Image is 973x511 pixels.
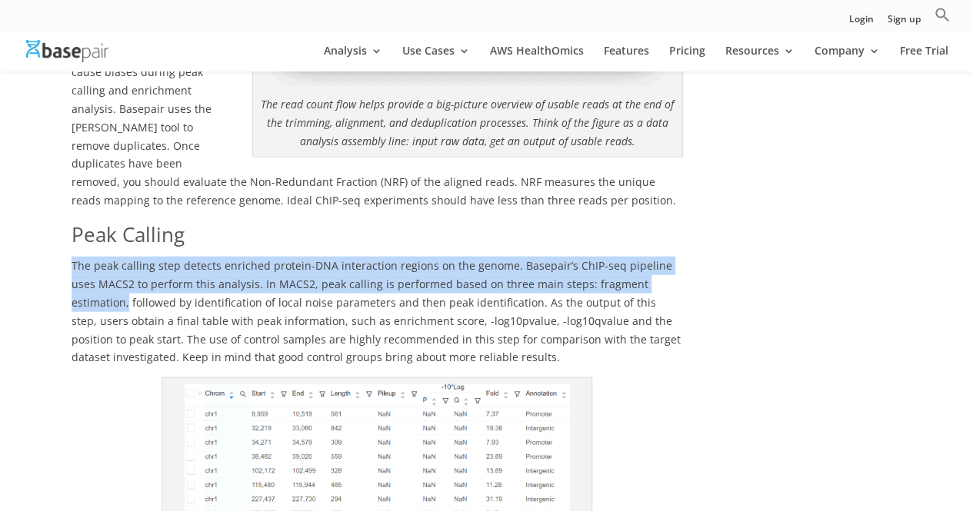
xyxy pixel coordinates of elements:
a: AWS HealthOmics [490,45,584,71]
a: Company [815,45,880,71]
a: Search Icon Link [935,7,950,31]
a: Sign up [888,15,921,31]
a: Pricing [669,45,705,71]
a: Login [849,15,874,31]
a: Free Trial [900,45,948,71]
a: Resources [725,45,795,71]
svg: Search [935,7,950,22]
em: The read count flow helps provide a big-picture overview of usable reads at the end of the trimmi... [261,97,674,148]
span: Peak Calling [72,221,185,248]
span: The peak calling step detects enriched protein-DNA interaction regions on the genome. Basepair’s ... [72,258,681,364]
iframe: Drift Widget Chat Controller [678,400,955,493]
a: Analysis [324,45,382,71]
a: Use Cases [402,45,470,71]
img: Basepair [26,40,108,62]
a: Features [604,45,649,71]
